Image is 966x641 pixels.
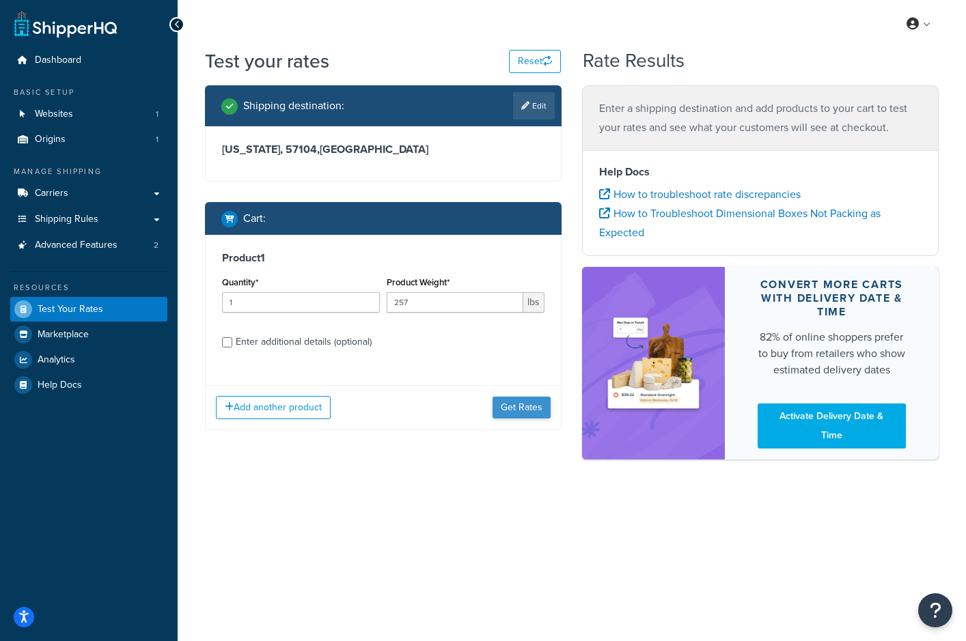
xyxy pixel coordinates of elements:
[35,134,66,145] span: Origins
[38,329,89,341] span: Marketplace
[10,127,167,152] a: Origins1
[599,164,922,180] h4: Help Docs
[205,48,329,74] h1: Test your rates
[10,207,167,232] a: Shipping Rules
[38,380,82,391] span: Help Docs
[10,48,167,73] a: Dashboard
[10,127,167,152] li: Origins
[10,373,167,397] a: Help Docs
[38,304,103,315] span: Test Your Rates
[513,92,555,119] a: Edit
[35,55,81,66] span: Dashboard
[243,100,344,112] h2: Shipping destination :
[758,329,906,378] div: 82% of online shoppers prefer to buy from retailers who show estimated delivery dates
[222,337,232,347] input: Enter additional details (optional)
[35,188,68,199] span: Carriers
[35,240,118,251] span: Advanced Features
[10,102,167,127] a: Websites1
[154,240,158,251] span: 2
[35,214,98,225] span: Shipping Rules
[10,297,167,322] a: Test Your Rates
[10,181,167,206] a: Carriers
[222,277,258,287] label: Quantity*
[156,109,158,120] span: 1
[603,292,704,435] img: feature-image-ddt-36eae7f7280da8017bfb280eaccd9c446f90b1fe08728e4019434db127062ab4.png
[758,403,906,448] a: Activate Delivery Date & Time
[10,166,167,177] div: Manage Shipping
[599,186,801,202] a: How to troubleshoot rate discrepancies
[387,292,523,313] input: 0.00
[35,109,73,120] span: Websites
[10,233,167,258] li: Advanced Features
[222,292,380,313] input: 0
[156,134,158,145] span: 1
[10,87,167,98] div: Basic Setup
[222,251,544,265] h3: Product 1
[38,354,75,366] span: Analytics
[10,282,167,294] div: Resources
[10,102,167,127] li: Websites
[10,347,167,372] a: Analytics
[236,332,372,352] div: Enter additional details (optional)
[509,50,561,73] button: Reset
[387,277,450,287] label: Product Weight*
[758,278,906,319] div: Convert more carts with delivery date & time
[583,51,685,72] h2: Rate Results
[599,99,922,137] p: Enter a shipping destination and add products to your cart to test your rates and see what your c...
[222,143,544,156] h3: [US_STATE], 57104 , [GEOGRAPHIC_DATA]
[523,292,544,313] span: lbs
[493,397,551,418] button: Get Rates
[216,396,331,419] button: Add another product
[10,233,167,258] a: Advanced Features2
[243,212,266,225] h2: Cart :
[918,593,952,627] button: Open Resource Center
[599,205,881,240] a: How to Troubleshoot Dimensional Boxes Not Packing as Expected
[10,322,167,347] a: Marketplace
